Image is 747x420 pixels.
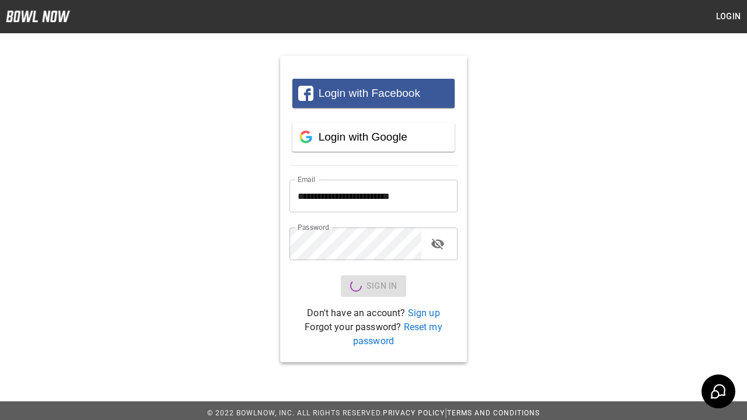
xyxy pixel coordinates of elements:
[292,123,455,152] button: Login with Google
[289,320,458,348] p: Forgot your password?
[289,306,458,320] p: Don't have an account?
[292,79,455,108] button: Login with Facebook
[408,307,440,318] a: Sign up
[6,10,70,22] img: logo
[319,131,407,143] span: Login with Google
[207,409,383,417] span: © 2022 BowlNow, Inc. All Rights Reserved.
[319,87,420,99] span: Login with Facebook
[353,321,442,346] a: Reset my password
[426,232,449,256] button: toggle password visibility
[710,6,747,27] button: Login
[383,409,445,417] a: Privacy Policy
[447,409,540,417] a: Terms and Conditions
